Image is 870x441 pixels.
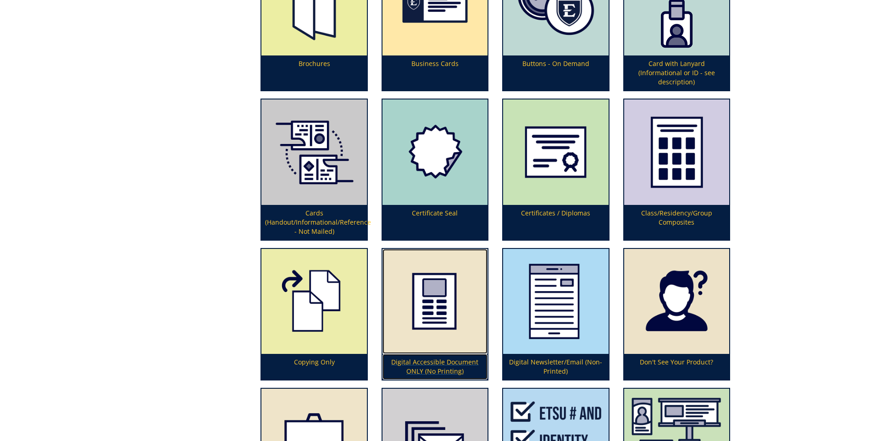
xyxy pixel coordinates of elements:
[382,205,488,240] p: Certificate Seal
[261,55,366,90] p: Brochures
[503,205,608,240] p: Certificates / Diplomas
[382,354,488,380] p: Digital Accessible Document ONLY (No Printing)
[624,99,729,204] img: class-composites-59482f17003723.28248747.png
[261,354,366,380] p: Copying Only
[624,55,729,90] p: Card with Lanyard (Informational or ID - see description)
[503,99,608,204] img: certificates--diplomas-5a05f869a6b240.56065883.png
[503,99,608,239] a: Certificates / Diplomas
[624,249,729,380] a: Don't See Your Product?
[503,249,608,354] img: digital-newsletter-594830bb2b9201.48727129.png
[624,99,729,239] a: Class/Residency/Group Composites
[503,55,608,90] p: Buttons - On Demand
[382,99,488,239] a: Certificate Seal
[261,249,366,380] a: Copying Only
[261,99,366,204] img: index%20reference%20card%20art-5b7c246b46b985.83964793.png
[624,354,729,380] p: Don't See Your Product?
[382,99,488,204] img: certificateseal-5a9714020dc3f7.12157616.png
[624,249,729,354] img: dont%20see-5aa6baf09686e9.98073190.png
[382,55,488,90] p: Business Cards
[261,249,366,354] img: copying-5a0f03feb07059.94806612.png
[261,99,366,239] a: Cards (Handout/Informational/Reference - Not Mailed)
[261,205,366,240] p: Cards (Handout/Informational/Reference - Not Mailed)
[624,205,729,240] p: Class/Residency/Group Composites
[503,249,608,380] a: Digital Newsletter/Email (Non-Printed)
[503,354,608,380] p: Digital Newsletter/Email (Non-Printed)
[382,249,488,380] a: Digital Accessible Document ONLY (No Printing)
[382,249,488,354] img: eflyer-59838ae8965085.60431837.png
